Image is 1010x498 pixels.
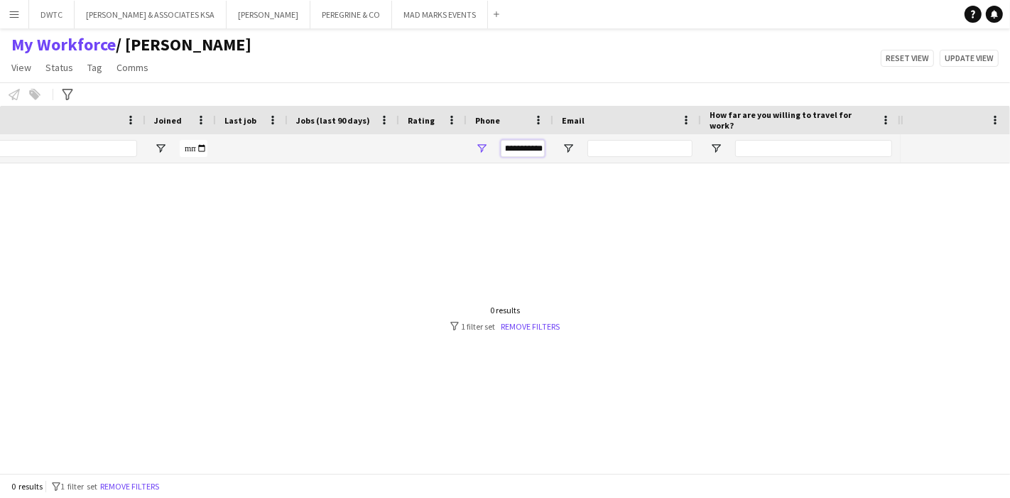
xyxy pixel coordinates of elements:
span: View [11,61,31,74]
span: 1 filter set [60,481,97,492]
app-action-btn: Advanced filters [59,86,76,103]
input: Email Filter Input [587,140,693,157]
button: Open Filter Menu [154,142,167,155]
span: Phone [475,115,500,126]
div: 0 results [450,305,560,315]
span: Jobs (last 90 days) [296,115,370,126]
input: Phone Filter Input [501,140,545,157]
button: Open Filter Menu [710,142,722,155]
button: Open Filter Menu [562,142,575,155]
button: PEREGRINE & CO [310,1,392,28]
button: Remove filters [97,479,162,494]
div: 1 filter set [450,321,560,332]
span: Last job [224,115,256,126]
button: Reset view [881,50,934,67]
a: View [6,58,37,77]
input: How far are you willing to travel for work? Filter Input [735,140,892,157]
a: Status [40,58,79,77]
span: How far are you willing to travel for work? [710,109,875,131]
input: Joined Filter Input [180,140,207,157]
a: Remove filters [501,321,560,332]
span: Joined [154,115,182,126]
a: Tag [82,58,108,77]
span: Rating [408,115,435,126]
button: [PERSON_NAME] [227,1,310,28]
span: Status [45,61,73,74]
span: Comms [116,61,148,74]
button: Open Filter Menu [475,142,488,155]
a: Comms [111,58,154,77]
button: DWTC [29,1,75,28]
span: Tag [87,61,102,74]
button: Update view [940,50,999,67]
span: Julie [116,34,251,55]
button: [PERSON_NAME] & ASSOCIATES KSA [75,1,227,28]
span: Email [562,115,585,126]
a: My Workforce [11,34,116,55]
button: MAD MARKS EVENTS [392,1,488,28]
